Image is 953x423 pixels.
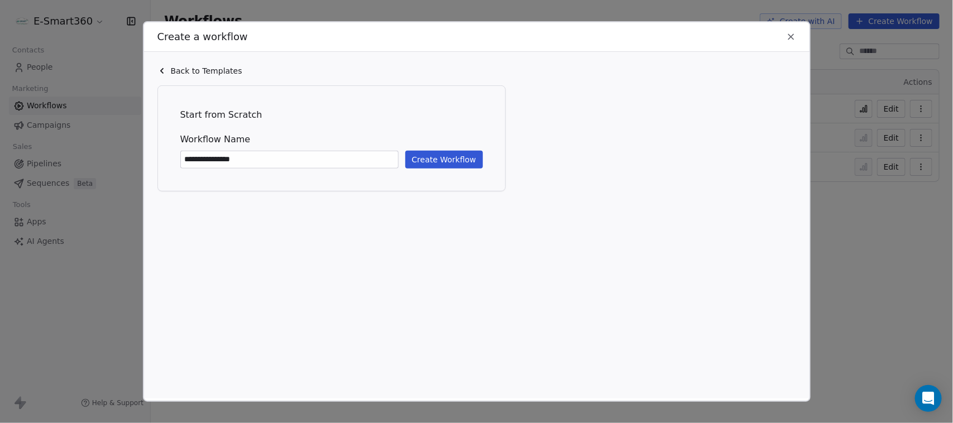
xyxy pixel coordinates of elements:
[405,151,483,169] button: Create Workflow
[180,133,483,146] span: Workflow Name
[915,385,942,412] div: Open Intercom Messenger
[157,30,248,44] span: Create a workflow
[171,65,242,76] span: Back to Templates
[180,108,483,122] span: Start from Scratch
